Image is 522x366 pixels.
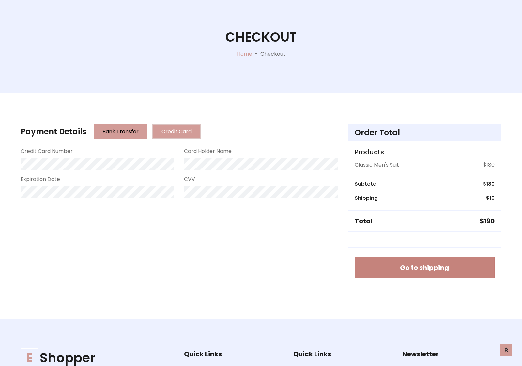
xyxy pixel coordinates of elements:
[402,350,501,358] h5: Newsletter
[355,148,495,156] h5: Products
[480,217,495,225] h5: $
[152,124,201,139] button: Credit Card
[486,180,495,188] span: 180
[293,350,392,358] h5: Quick Links
[21,350,163,366] h1: Shopper
[237,50,252,58] a: Home
[355,195,378,201] h6: Shipping
[21,175,60,183] label: Expiration Date
[355,161,399,169] p: Classic Men's Suit
[21,350,163,366] a: EShopper
[486,195,495,201] h6: $
[184,175,195,183] label: CVV
[184,147,232,155] label: Card Holder Name
[355,181,378,187] h6: Subtotal
[184,350,283,358] h5: Quick Links
[483,181,495,187] h6: $
[355,257,495,278] button: Go to shipping
[355,217,373,225] h5: Total
[252,50,260,58] p: -
[21,127,86,137] h4: Payment Details
[21,147,73,155] label: Credit Card Number
[225,29,297,45] h1: Checkout
[94,124,147,139] button: Bank Transfer
[490,194,495,202] span: 10
[355,128,495,138] h4: Order Total
[260,50,285,58] p: Checkout
[483,161,495,169] p: $180
[484,216,495,226] span: 190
